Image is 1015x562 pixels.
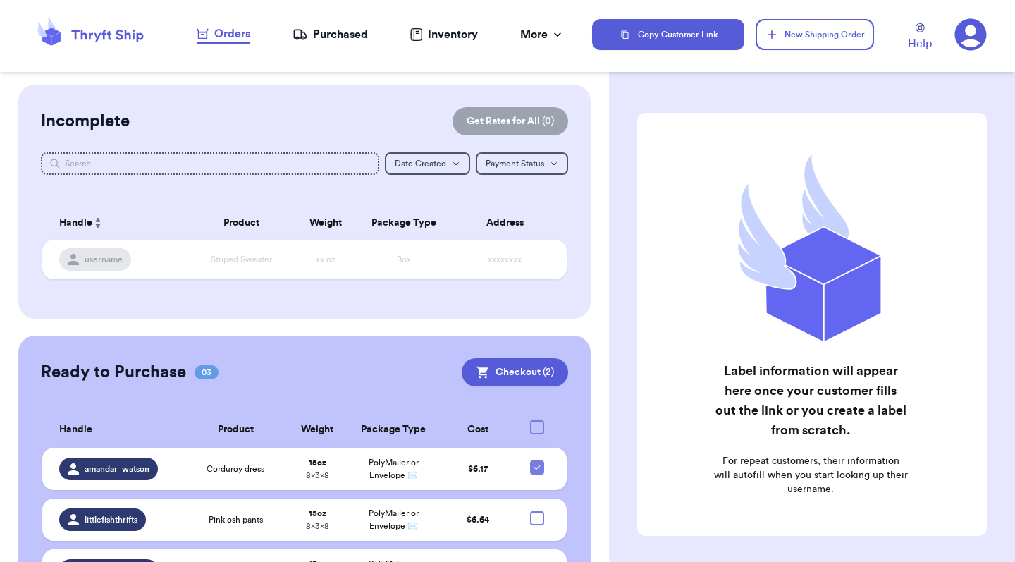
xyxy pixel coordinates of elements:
th: Product [185,412,287,448]
div: More [520,26,565,43]
th: Address [451,206,567,240]
span: PolyMailer or Envelope ✉️ [369,458,419,479]
input: Search [41,152,379,175]
h2: Ready to Purchase [41,361,186,384]
span: littlefishthrifts [85,514,137,525]
button: Sort ascending [92,214,104,231]
button: Get Rates for All (0) [453,107,568,135]
span: username [85,254,123,265]
span: Help [908,35,932,52]
span: Pink osh pants [209,514,263,525]
span: Date Created [395,159,446,168]
span: xx oz [316,255,336,264]
th: Weight [287,412,348,448]
a: Orders [197,25,250,44]
a: Purchased [293,26,368,43]
span: 03 [195,365,219,379]
button: New Shipping Order [756,19,874,50]
button: Date Created [385,152,470,175]
span: amandar_watson [85,463,149,475]
th: Package Type [347,412,439,448]
a: Inventory [410,26,478,43]
span: $ 6.64 [467,515,489,524]
th: Weight [294,206,357,240]
th: Package Type [357,206,451,240]
div: Orders [197,25,250,42]
span: 8 x 3 x 8 [306,471,329,479]
th: Product [189,206,294,240]
span: Striped Sweater [211,255,272,264]
span: Payment Status [486,159,544,168]
span: Corduroy dress [207,463,264,475]
p: For repeat customers, their information will autofill when you start looking up their username. [713,454,908,496]
h2: Label information will appear here once your customer fills out the link or you create a label fr... [713,361,908,440]
span: Box [397,255,411,264]
span: PolyMailer or Envelope ✉️ [369,509,419,530]
strong: 15 oz [309,509,326,518]
span: Handle [59,216,92,231]
span: 8 x 3 x 8 [306,522,329,530]
span: xxxxxxxx [488,255,522,264]
span: Handle [59,422,92,437]
button: Payment Status [476,152,568,175]
h2: Incomplete [41,110,130,133]
button: Copy Customer Link [592,19,744,50]
th: Cost [439,412,515,448]
button: Checkout (2) [462,358,568,386]
a: Help [908,23,932,52]
span: $ 6.17 [468,465,488,473]
strong: 15 oz [309,458,326,467]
